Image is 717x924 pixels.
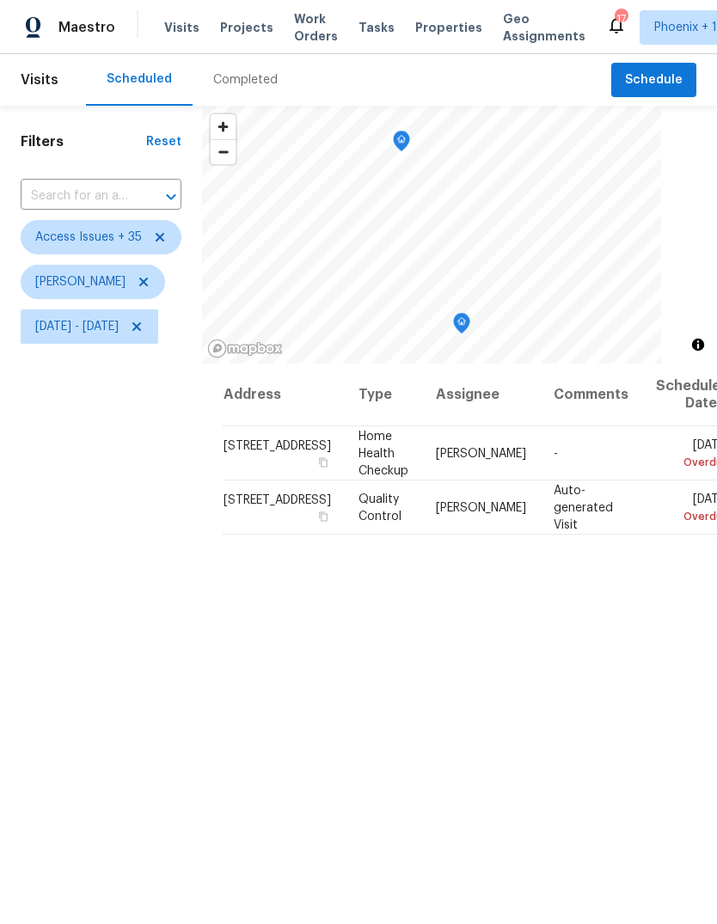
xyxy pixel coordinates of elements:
[294,10,338,45] span: Work Orders
[207,339,283,358] a: Mapbox homepage
[223,364,345,426] th: Address
[211,140,236,164] span: Zoom out
[164,19,199,36] span: Visits
[358,430,408,476] span: Home Health Checkup
[211,114,236,139] button: Zoom in
[393,131,410,157] div: Map marker
[21,133,146,150] h1: Filters
[224,493,331,505] span: [STREET_ADDRESS]
[224,439,331,451] span: [STREET_ADDRESS]
[35,318,119,335] span: [DATE] - [DATE]
[35,273,126,291] span: [PERSON_NAME]
[146,133,181,150] div: Reset
[211,139,236,164] button: Zoom out
[21,61,58,99] span: Visits
[625,70,683,91] span: Schedule
[35,229,142,246] span: Access Issues + 35
[422,364,540,426] th: Assignee
[213,71,278,89] div: Completed
[436,447,526,459] span: [PERSON_NAME]
[554,447,558,459] span: -
[358,21,395,34] span: Tasks
[220,19,273,36] span: Projects
[415,19,482,36] span: Properties
[436,501,526,513] span: [PERSON_NAME]
[654,19,717,36] span: Phoenix + 1
[358,493,401,522] span: Quality Control
[503,10,585,45] span: Geo Assignments
[693,335,703,354] span: Toggle attribution
[316,454,331,469] button: Copy Address
[554,484,613,530] span: Auto-generated Visit
[316,508,331,523] button: Copy Address
[615,10,627,28] div: 17
[202,106,661,364] canvas: Map
[21,183,133,210] input: Search for an address...
[688,334,708,355] button: Toggle attribution
[58,19,115,36] span: Maestro
[107,70,172,88] div: Scheduled
[611,63,696,98] button: Schedule
[453,313,470,340] div: Map marker
[159,185,183,209] button: Open
[540,364,642,426] th: Comments
[345,364,422,426] th: Type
